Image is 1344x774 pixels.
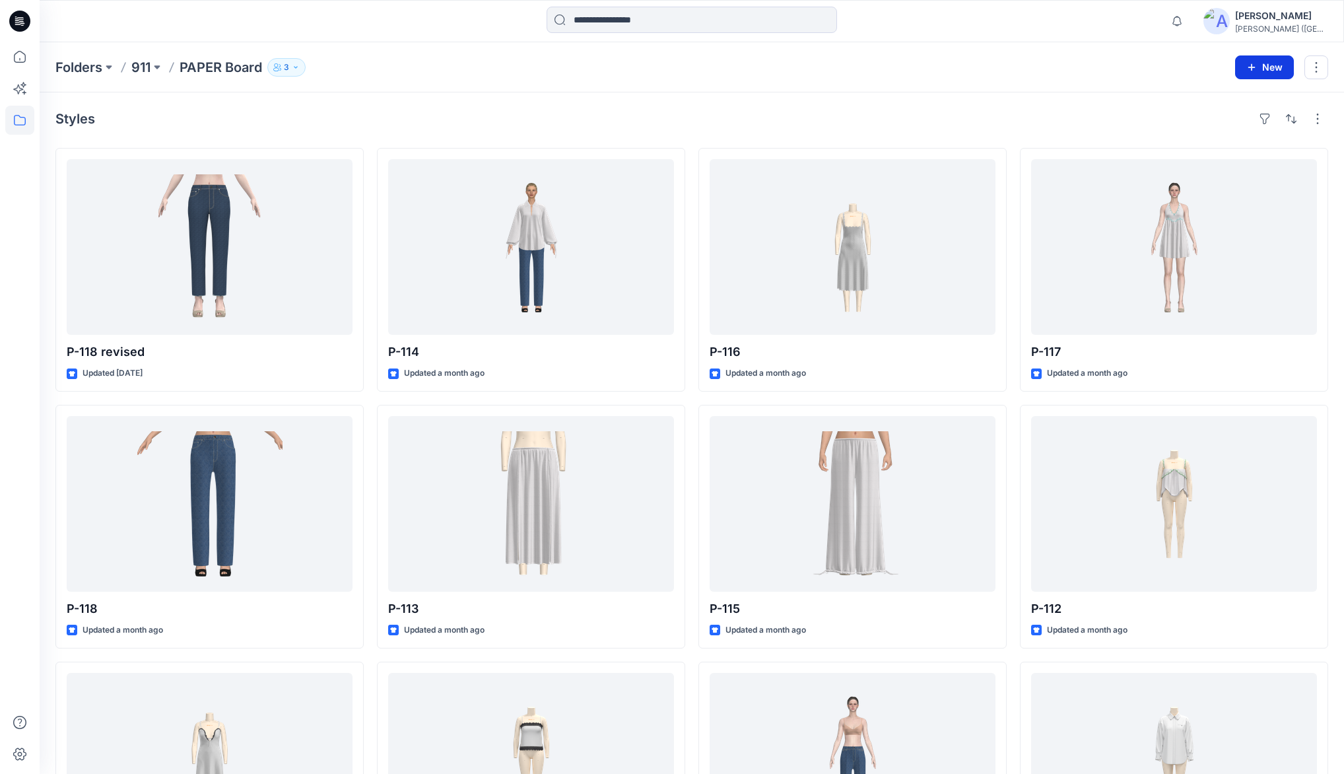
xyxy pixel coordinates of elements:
a: P-118 [67,416,353,592]
img: avatar [1203,8,1230,34]
p: 3 [284,60,289,75]
a: Folders [55,58,102,77]
div: [PERSON_NAME] [1235,8,1327,24]
p: P-118 revised [67,343,353,361]
p: P-117 [1031,343,1317,361]
a: P-114 [388,159,674,335]
p: Updated a month ago [404,367,485,380]
p: Updated a month ago [725,367,806,380]
a: P-113 [388,416,674,592]
p: P-112 [1031,600,1317,618]
a: P-117 [1031,159,1317,335]
a: P-116 [710,159,995,335]
p: P-113 [388,600,674,618]
p: Updated [DATE] [83,367,143,380]
p: PAPER Board [180,58,262,77]
p: Updated a month ago [725,623,806,637]
p: Updated a month ago [1047,623,1127,637]
p: Updated a month ago [1047,367,1127,380]
p: Updated a month ago [83,623,163,637]
a: P-112 [1031,416,1317,592]
a: P-115 [710,416,995,592]
p: P-116 [710,343,995,361]
p: P-118 [67,600,353,618]
p: Updated a month ago [404,623,485,637]
div: [PERSON_NAME] ([GEOGRAPHIC_DATA]) Exp... [1235,24,1327,34]
p: P-114 [388,343,674,361]
button: New [1235,55,1294,79]
h4: Styles [55,111,95,127]
button: 3 [267,58,306,77]
a: P-118 revised [67,159,353,335]
a: 911 [131,58,151,77]
p: P-115 [710,600,995,618]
